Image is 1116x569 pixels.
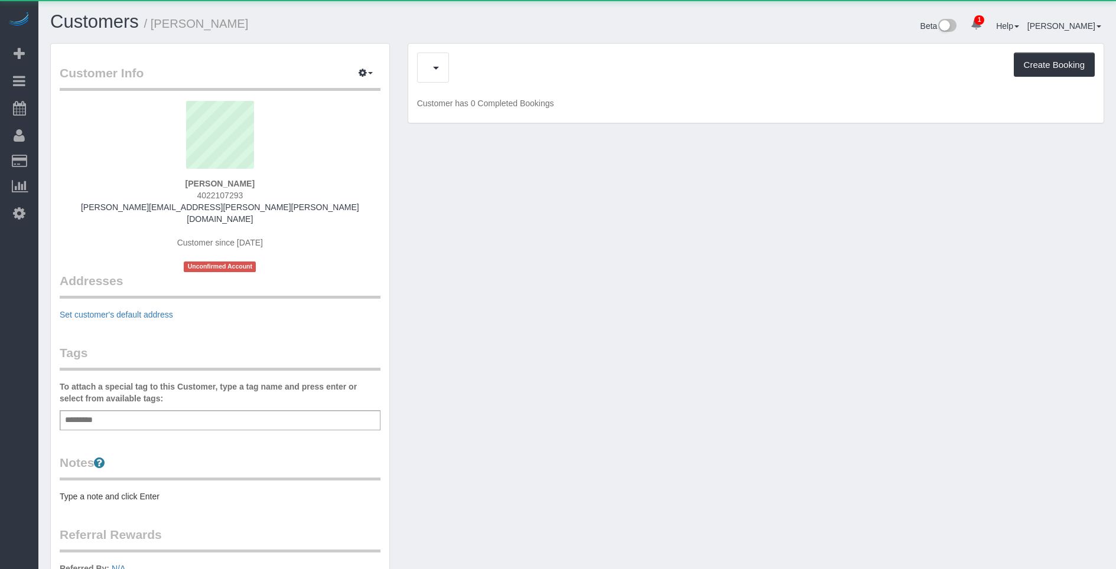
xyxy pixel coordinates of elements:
a: [PERSON_NAME] [1027,21,1101,31]
span: Unconfirmed Account [184,261,256,272]
a: Help [996,21,1019,31]
a: 1 [965,12,988,38]
img: New interface [937,19,956,34]
strong: [PERSON_NAME] [186,179,255,188]
legend: Tags [60,344,380,371]
a: Customers [50,11,139,32]
legend: Referral Rewards [60,526,380,552]
legend: Notes [60,454,380,480]
span: 1 [974,15,984,25]
img: Automaid Logo [7,12,31,28]
label: To attach a special tag to this Customer, type a tag name and press enter or select from availabl... [60,381,380,404]
button: Create Booking [1014,53,1095,77]
pre: Type a note and click Enter [60,490,380,502]
a: [PERSON_NAME][EMAIL_ADDRESS][PERSON_NAME][PERSON_NAME][DOMAIN_NAME] [81,202,359,224]
small: / [PERSON_NAME] [144,17,249,30]
span: Customer since [DATE] [177,238,263,247]
p: Customer has 0 Completed Bookings [417,97,1095,109]
a: Beta [920,21,957,31]
a: Set customer's default address [60,310,173,319]
legend: Customer Info [60,64,380,91]
span: 4022107293 [197,191,243,200]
